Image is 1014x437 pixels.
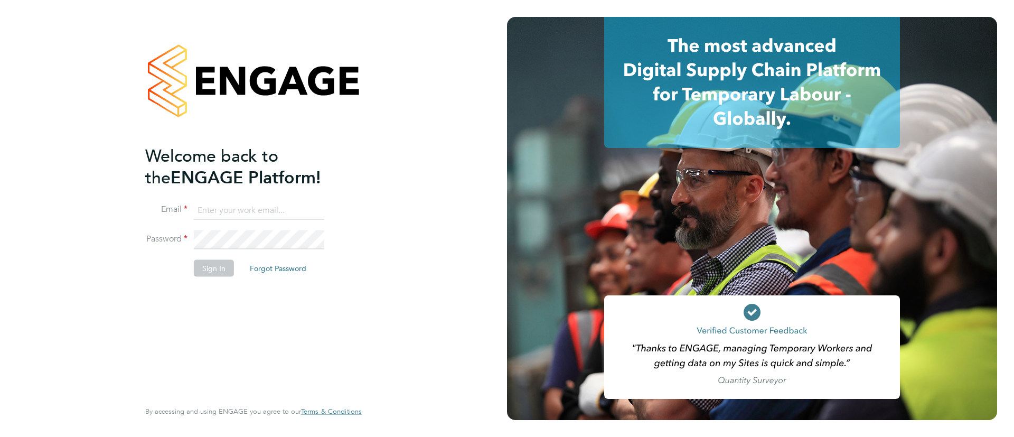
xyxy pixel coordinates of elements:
input: Enter your work email... [194,201,324,220]
a: Terms & Conditions [301,407,362,416]
label: Email [145,204,187,215]
span: Welcome back to the [145,145,278,188]
h2: ENGAGE Platform! [145,145,351,188]
span: By accessing and using ENGAGE you agree to our [145,407,362,416]
button: Forgot Password [241,260,315,277]
label: Password [145,234,187,245]
button: Sign In [194,260,234,277]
